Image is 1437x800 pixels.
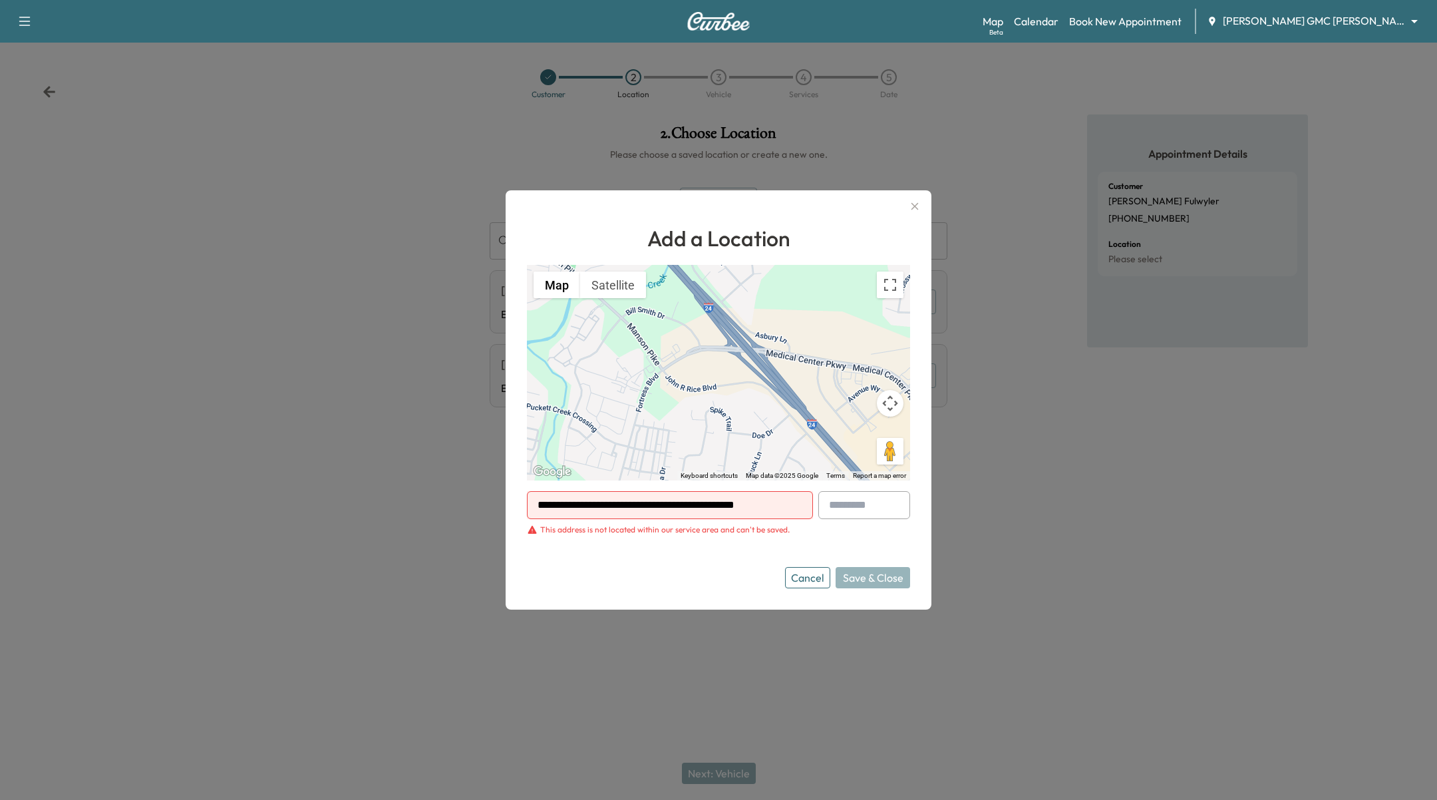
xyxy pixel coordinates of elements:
[681,471,738,481] button: Keyboard shortcuts
[534,272,580,298] button: Show street map
[1069,13,1182,29] a: Book New Appointment
[687,12,750,31] img: Curbee Logo
[1223,13,1405,29] span: [PERSON_NAME] GMC [PERSON_NAME]
[1014,13,1058,29] a: Calendar
[989,27,1003,37] div: Beta
[826,472,845,479] a: Terms (opens in new tab)
[580,272,646,298] button: Show satellite imagery
[877,390,903,417] button: Map camera controls
[877,438,903,465] button: Drag Pegman onto the map to open Street View
[746,472,818,479] span: Map data ©2025 Google
[530,463,574,481] img: Google
[530,463,574,481] a: Open this area in Google Maps (opens a new window)
[785,567,830,588] button: Cancel
[983,13,1003,29] a: MapBeta
[853,472,906,479] a: Report a map error
[540,524,790,535] div: This address is not located within our service area and can't be saved.
[877,272,903,298] button: Toggle fullscreen view
[527,222,910,254] h1: Add a Location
